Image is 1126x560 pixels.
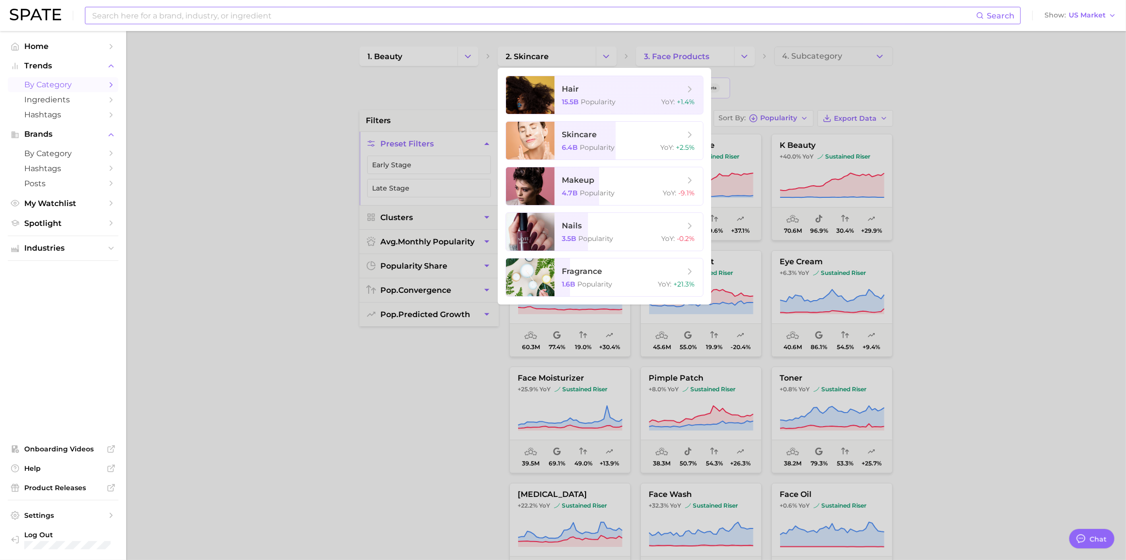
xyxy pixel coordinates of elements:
span: nails [562,221,582,230]
button: Industries [8,241,118,256]
span: YoY : [662,97,675,106]
span: Show [1044,13,1066,18]
a: Product Releases [8,480,118,495]
span: Ingredients [24,95,102,104]
span: Industries [24,244,102,253]
input: Search here for a brand, industry, or ingredient [91,7,976,24]
span: Popularity [580,189,615,197]
a: Ingredients [8,92,118,107]
span: -9.1% [679,189,695,197]
span: Settings [24,511,102,520]
img: SPATE [10,9,61,20]
span: YoY : [661,143,674,152]
a: Home [8,39,118,54]
span: Help [24,464,102,473]
span: Log Out [24,530,136,539]
span: Popularity [581,97,616,106]
span: YoY : [658,280,672,288]
span: 15.5b [562,97,579,106]
span: Popularity [579,234,614,243]
span: skincare [562,130,597,139]
span: Hashtags [24,110,102,119]
a: by Category [8,77,118,92]
span: YoY : [662,234,675,243]
button: Trends [8,59,118,73]
a: Log out. Currently logged in with e-mail kimberley2.gravenor@loreal.com. [8,528,118,553]
a: Hashtags [8,161,118,176]
button: Brands [8,127,118,142]
span: +1.4% [677,97,695,106]
span: by Category [24,80,102,89]
span: 6.4b [562,143,578,152]
span: 4.7b [562,189,578,197]
span: US Market [1069,13,1106,18]
span: Spotlight [24,219,102,228]
span: YoY : [663,189,677,197]
span: +21.3% [674,280,695,288]
span: 3.5b [562,234,577,243]
span: fragrance [562,267,603,276]
span: Home [24,42,102,51]
a: Spotlight [8,216,118,231]
a: My Watchlist [8,196,118,211]
span: Onboarding Videos [24,445,102,453]
a: Posts [8,176,118,191]
span: by Category [24,149,102,158]
span: My Watchlist [24,199,102,208]
span: Popularity [580,143,615,152]
span: hair [562,84,579,94]
span: Product Releases [24,483,102,492]
span: -0.2% [677,234,695,243]
a: Help [8,461,118,476]
span: Trends [24,62,102,70]
span: Brands [24,130,102,139]
span: Popularity [578,280,613,288]
button: ShowUS Market [1042,9,1119,22]
span: +2.5% [676,143,695,152]
a: Settings [8,508,118,523]
span: Search [987,11,1014,20]
span: 1.6b [562,280,576,288]
a: by Category [8,146,118,161]
a: Onboarding Videos [8,442,118,456]
a: Hashtags [8,107,118,122]
span: Hashtags [24,164,102,173]
span: makeup [562,176,595,185]
ul: Change Category [498,68,711,304]
span: Posts [24,179,102,188]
